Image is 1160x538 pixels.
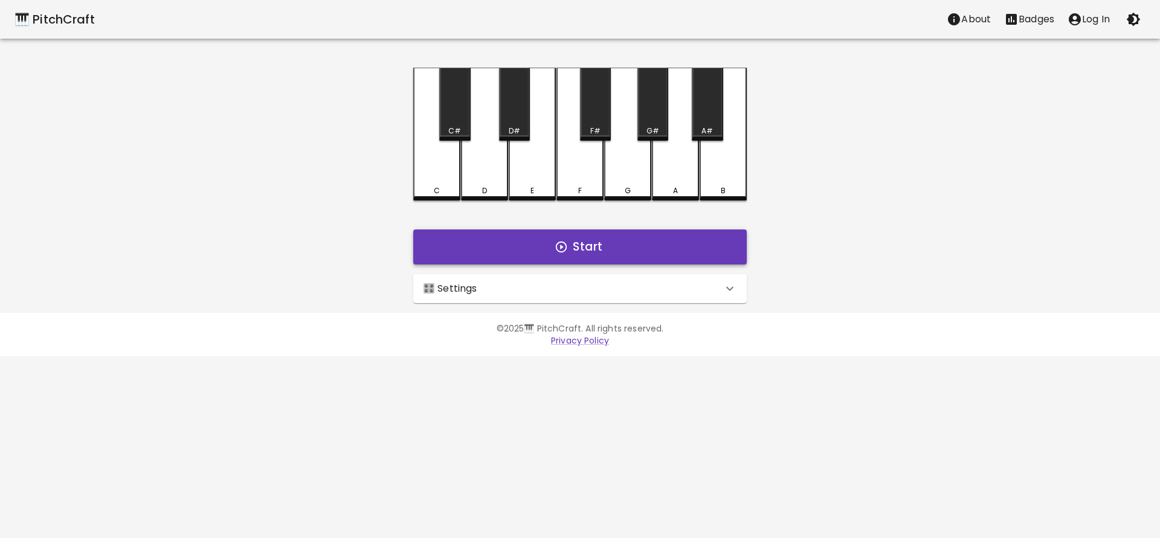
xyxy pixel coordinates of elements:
[1019,12,1054,27] p: Badges
[1061,7,1116,31] button: account of current user
[14,10,95,29] a: 🎹 PitchCraft
[578,185,582,196] div: F
[232,322,928,335] p: © 2025 🎹 PitchCraft. All rights reserved.
[721,185,726,196] div: B
[413,274,747,303] div: 🎛️ Settings
[701,126,713,136] div: A#
[625,185,631,196] div: G
[961,12,991,27] p: About
[413,229,747,264] button: Start
[509,126,520,136] div: D#
[423,281,477,296] p: 🎛️ Settings
[940,7,997,31] button: About
[448,126,461,136] div: C#
[482,185,487,196] div: D
[551,335,609,347] a: Privacy Policy
[530,185,534,196] div: E
[1082,12,1110,27] p: Log In
[673,185,678,196] div: A
[590,126,601,136] div: F#
[646,126,659,136] div: G#
[997,7,1061,31] button: Stats
[434,185,440,196] div: C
